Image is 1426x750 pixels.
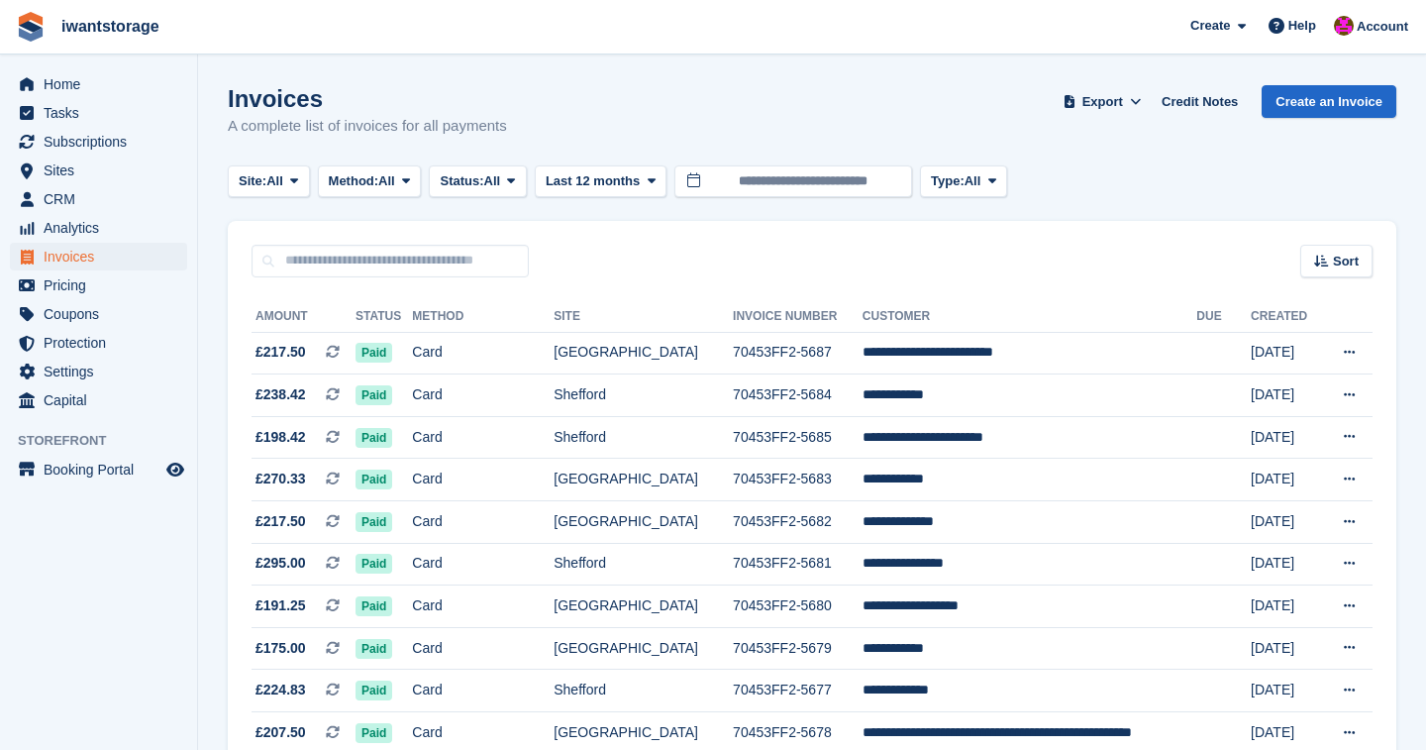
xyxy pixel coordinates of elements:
[412,670,554,712] td: Card
[10,185,187,213] a: menu
[44,271,162,299] span: Pricing
[554,501,733,544] td: [GEOGRAPHIC_DATA]
[1251,332,1321,375] td: [DATE]
[255,638,306,659] span: £175.00
[554,543,733,586] td: Shefford
[733,332,863,375] td: 70453FF2-5687
[412,501,554,544] td: Card
[554,332,733,375] td: [GEOGRAPHIC_DATA]
[44,456,162,483] span: Booking Portal
[1288,16,1316,36] span: Help
[228,115,507,138] p: A complete list of invoices for all payments
[920,165,1007,198] button: Type: All
[554,627,733,670] td: [GEOGRAPHIC_DATA]
[733,459,863,501] td: 70453FF2-5683
[44,185,162,213] span: CRM
[1082,92,1123,112] span: Export
[1251,375,1321,417] td: [DATE]
[356,470,392,489] span: Paid
[44,329,162,357] span: Protection
[1262,85,1396,118] a: Create an Invoice
[44,128,162,156] span: Subscriptions
[255,427,306,448] span: £198.42
[412,586,554,628] td: Card
[733,543,863,586] td: 70453FF2-5681
[44,99,162,127] span: Tasks
[1251,543,1321,586] td: [DATE]
[1334,16,1354,36] img: Jonathan
[1251,501,1321,544] td: [DATE]
[412,301,554,333] th: Method
[1251,670,1321,712] td: [DATE]
[10,456,187,483] a: menu
[412,375,554,417] td: Card
[535,165,666,198] button: Last 12 months
[10,70,187,98] a: menu
[356,681,392,700] span: Paid
[252,301,356,333] th: Amount
[1251,627,1321,670] td: [DATE]
[1251,301,1321,333] th: Created
[733,375,863,417] td: 70453FF2-5684
[228,85,507,112] h1: Invoices
[356,723,392,743] span: Paid
[329,171,379,191] span: Method:
[863,301,1197,333] th: Customer
[10,157,187,184] a: menu
[440,171,483,191] span: Status:
[554,416,733,459] td: Shefford
[255,553,306,574] span: £295.00
[44,243,162,270] span: Invoices
[554,670,733,712] td: Shefford
[356,596,392,616] span: Paid
[255,595,306,616] span: £191.25
[1059,85,1146,118] button: Export
[255,342,306,363] span: £217.50
[733,586,863,628] td: 70453FF2-5680
[10,271,187,299] a: menu
[1251,586,1321,628] td: [DATE]
[255,469,306,489] span: £270.33
[356,428,392,448] span: Paid
[356,554,392,574] span: Paid
[554,459,733,501] td: [GEOGRAPHIC_DATA]
[412,543,554,586] td: Card
[356,385,392,405] span: Paid
[1251,459,1321,501] td: [DATE]
[412,627,554,670] td: Card
[733,301,863,333] th: Invoice Number
[44,386,162,414] span: Capital
[931,171,965,191] span: Type:
[44,358,162,385] span: Settings
[554,301,733,333] th: Site
[10,99,187,127] a: menu
[163,458,187,482] a: Preview store
[228,165,310,198] button: Site: All
[733,501,863,544] td: 70453FF2-5682
[1251,416,1321,459] td: [DATE]
[53,10,167,43] a: iwantstorage
[412,459,554,501] td: Card
[44,214,162,242] span: Analytics
[554,375,733,417] td: Shefford
[733,416,863,459] td: 70453FF2-5685
[1333,252,1359,271] span: Sort
[255,680,306,700] span: £224.83
[255,511,306,532] span: £217.50
[733,670,863,712] td: 70453FF2-5677
[733,627,863,670] td: 70453FF2-5679
[16,12,46,42] img: stora-icon-8386f47178a22dfd0bd8f6a31ec36ba5ce8667c1dd55bd0f319d3a0aa187defe.svg
[10,214,187,242] a: menu
[239,171,266,191] span: Site:
[1190,16,1230,36] span: Create
[378,171,395,191] span: All
[10,329,187,357] a: menu
[484,171,501,191] span: All
[10,386,187,414] a: menu
[546,171,640,191] span: Last 12 months
[356,512,392,532] span: Paid
[1196,301,1251,333] th: Due
[10,128,187,156] a: menu
[356,639,392,659] span: Paid
[266,171,283,191] span: All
